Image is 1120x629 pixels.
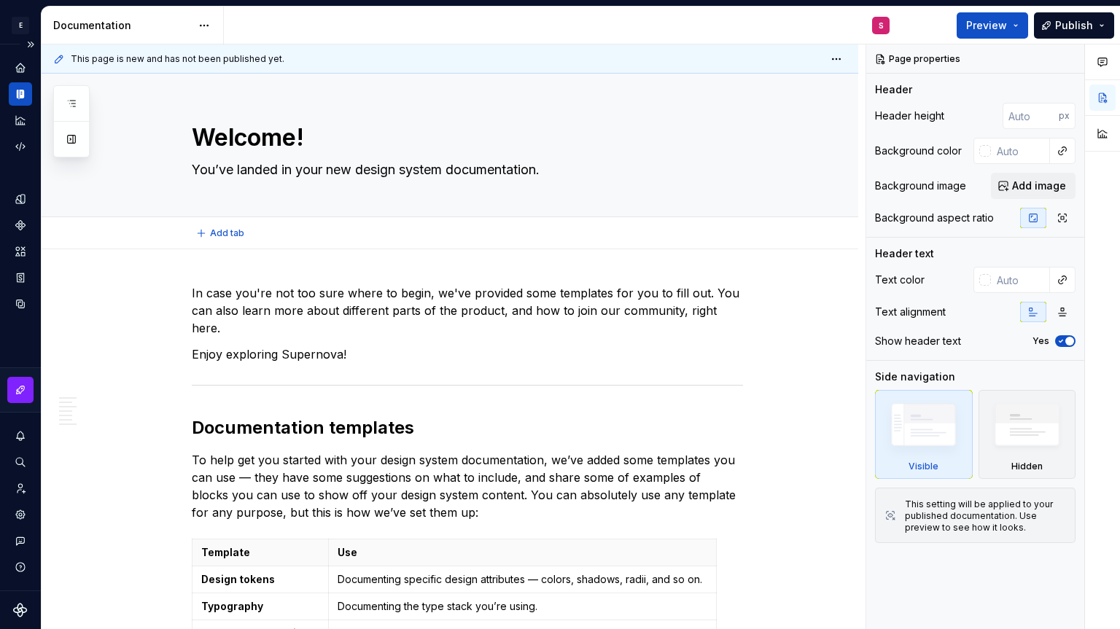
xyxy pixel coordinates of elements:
p: Enjoy exploring Supernova! [192,345,743,363]
div: Visible [875,390,973,479]
a: Storybook stories [9,266,32,289]
span: Add image [1012,179,1066,193]
textarea: Welcome! [189,120,740,155]
p: To help get you started with your design system documentation, we’ve added some templates you can... [192,451,743,521]
a: Home [9,56,32,79]
div: Background color [875,144,962,158]
div: Documentation [53,18,191,33]
a: Design tokens [9,187,32,211]
div: Visible [909,461,938,472]
span: Preview [966,18,1007,33]
span: This page is new and has not been published yet. [71,53,284,65]
div: Text alignment [875,305,946,319]
div: Background aspect ratio [875,211,994,225]
label: Yes [1032,335,1049,347]
div: Hidden [1011,461,1043,472]
span: Publish [1055,18,1093,33]
div: Header text [875,246,934,261]
button: Preview [957,12,1028,39]
p: px [1059,110,1070,122]
button: E [3,9,38,41]
strong: Design tokens [201,573,275,585]
div: Background image [875,179,966,193]
a: Assets [9,240,32,263]
span: Add tab [210,227,244,239]
textarea: You’ve landed in your new design system documentation. [189,158,740,181]
div: Side navigation [875,370,955,384]
div: Show header text [875,334,961,348]
div: Header [875,82,912,97]
a: Analytics [9,109,32,132]
svg: Supernova Logo [13,603,28,617]
a: Invite team [9,477,32,500]
input: Auto [991,267,1050,293]
p: Documenting specific design attributes — colors, shadows, radii, and so on. [338,572,707,587]
button: Expand sidebar [20,34,41,55]
input: Auto [991,138,1050,164]
button: Add tab [192,223,251,243]
button: Contact support [9,529,32,552]
div: Hidden [979,390,1076,479]
h2: Documentation templates [192,416,743,439]
button: Notifications [9,424,32,448]
p: In case you're not too sure where to begin, we've provided some templates for you to fill out. Yo... [192,284,743,337]
div: This setting will be applied to your published documentation. Use preview to see how it looks. [905,499,1066,534]
a: Settings [9,503,32,526]
div: Header height [875,109,944,123]
button: Publish [1034,12,1114,39]
a: Components [9,214,32,237]
strong: Typography [201,600,263,612]
button: Add image [991,173,1076,199]
a: Code automation [9,135,32,158]
p: Use [338,545,707,560]
p: Template [201,545,319,560]
input: Auto [1003,103,1059,129]
div: E [12,17,29,34]
a: Documentation [9,82,32,106]
div: Text color [875,273,925,287]
div: S [879,20,884,31]
button: Search ⌘K [9,450,32,474]
a: Data sources [9,292,32,316]
p: Documenting the type stack you’re using. [338,599,707,614]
